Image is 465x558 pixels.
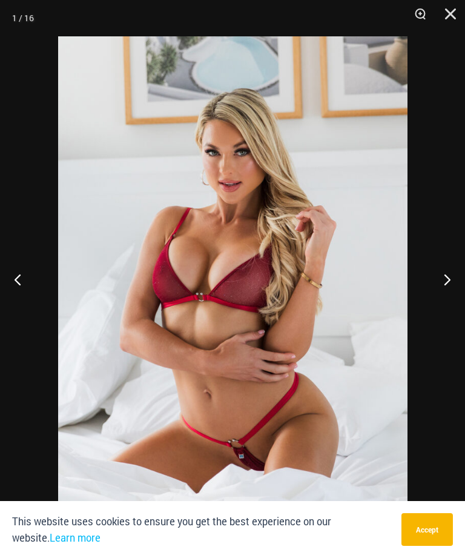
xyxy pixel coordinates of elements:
[12,513,392,546] p: This website uses cookies to ensure you get the best experience on our website.
[50,531,101,544] a: Learn more
[401,513,453,546] button: Accept
[12,9,34,27] div: 1 / 16
[420,249,465,310] button: Next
